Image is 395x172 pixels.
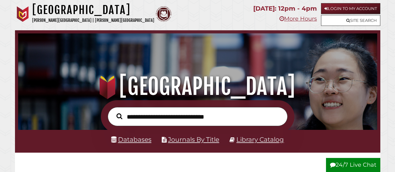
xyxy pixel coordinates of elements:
[321,15,380,26] a: Site Search
[15,6,31,22] img: Calvin University
[321,3,380,14] a: Login to My Account
[32,3,154,17] h1: [GEOGRAPHIC_DATA]
[279,15,317,22] a: More Hours
[32,17,154,24] p: [PERSON_NAME][GEOGRAPHIC_DATA] | [PERSON_NAME][GEOGRAPHIC_DATA]
[253,3,317,14] p: [DATE]: 12pm - 4pm
[24,73,371,100] h1: [GEOGRAPHIC_DATA]
[168,135,219,143] a: Journals By Title
[156,6,171,22] img: Calvin Theological Seminary
[116,113,122,119] i: Search
[113,112,126,121] button: Search
[236,135,284,143] a: Library Catalog
[111,135,151,143] a: Databases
